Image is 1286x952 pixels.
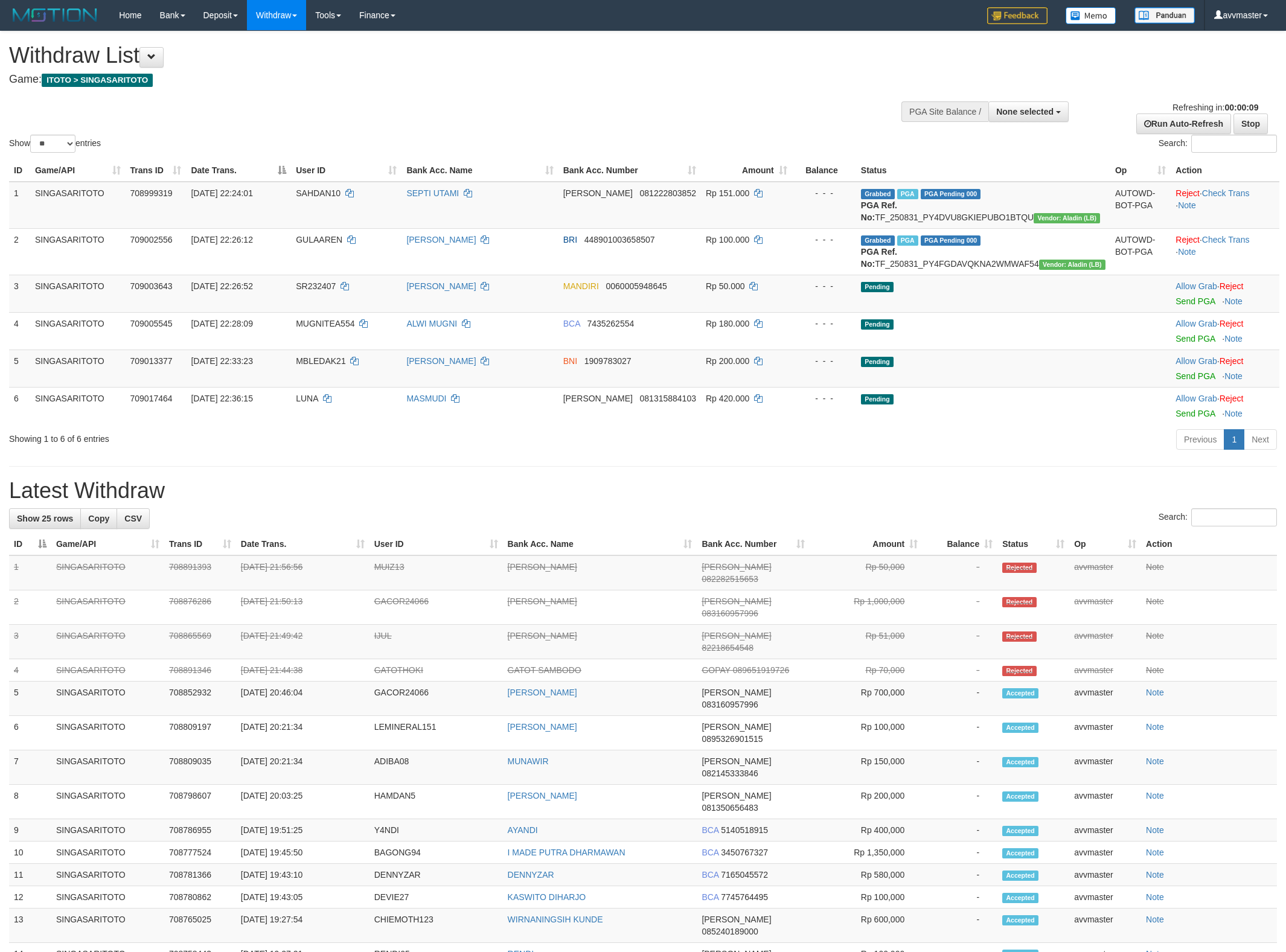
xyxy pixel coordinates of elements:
a: [PERSON_NAME] [406,281,476,291]
img: Button%20Memo.svg [1066,7,1116,24]
a: Next [1244,429,1277,450]
a: Copy [80,508,117,529]
td: SINGASARITOTO [51,750,164,785]
th: Bank Acc. Number: activate to sort column ascending [558,159,701,182]
a: [PERSON_NAME] [406,235,476,244]
span: SR232407 [296,281,336,291]
td: TF_250831_PY4FGDAVQKNA2WMWAF54 [856,228,1110,275]
span: Pending [861,357,894,367]
div: - - - [797,318,851,330]
a: Note [1224,409,1243,418]
td: - [923,590,997,625]
span: Accepted [1002,791,1038,802]
a: Note [1178,247,1196,257]
a: Reject [1220,356,1244,366]
td: Rp 200,000 [810,785,923,819]
th: Trans ID: activate to sort column ascending [126,159,187,182]
span: BRI [563,235,577,244]
th: Bank Acc. Number: activate to sort column ascending [697,533,810,555]
input: Search: [1191,508,1277,526]
td: SINGASARITOTO [30,275,126,312]
td: SINGASARITOTO [51,842,164,864]
a: Note [1146,892,1164,902]
td: SINGASARITOTO [30,350,126,387]
td: Y4NDI [369,819,503,842]
td: [DATE] 20:21:34 [236,750,369,785]
span: MBLEDAK21 [296,356,345,366]
h1: Latest Withdraw [9,479,1277,503]
div: - - - [797,187,851,199]
a: Send PGA [1176,296,1215,306]
td: LEMINERAL151 [369,716,503,750]
td: [DATE] 20:46:04 [236,682,369,716]
span: 709003643 [130,281,173,291]
td: 708891393 [164,555,236,590]
span: Copy 7435262554 to clipboard [587,319,634,328]
span: Vendor URL: https://dashboard.q2checkout.com/secure [1034,213,1100,223]
th: Date Trans.: activate to sort column ascending [236,533,369,555]
span: 709002556 [130,235,173,244]
span: Copy 081350656483 to clipboard [702,803,758,813]
td: 4 [9,312,30,350]
td: [DATE] 19:45:50 [236,842,369,864]
td: [DATE] 19:51:25 [236,819,369,842]
a: GATOT SAMBODO [508,665,581,675]
a: Note [1146,665,1164,675]
a: SEPTI UTAMI [406,188,459,198]
span: [PERSON_NAME] [702,596,771,606]
span: [DATE] 22:26:52 [191,281,252,291]
span: Pending [861,394,894,404]
b: PGA Ref. No: [861,200,897,222]
td: [DATE] 21:56:56 [236,555,369,590]
th: Game/API: activate to sort column ascending [30,159,126,182]
span: [DATE] 22:28:09 [191,319,252,328]
span: Rp 50.000 [706,281,745,291]
span: [DATE] 22:26:12 [191,235,252,244]
td: Rp 51,000 [810,625,923,659]
td: ADIBA08 [369,750,503,785]
td: SINGASARITOTO [51,590,164,625]
label: Search: [1159,135,1277,153]
span: Copy 3450767327 to clipboard [721,848,768,857]
span: MANDIRI [563,281,599,291]
span: [PERSON_NAME] [702,631,771,641]
a: MASMUDI [406,394,446,403]
h1: Withdraw List [9,43,845,68]
th: Game/API: activate to sort column ascending [51,533,164,555]
a: Send PGA [1176,409,1215,418]
td: SINGASARITOTO [51,555,164,590]
td: MUIZ13 [369,555,503,590]
td: · · [1171,182,1279,229]
td: avvmaster [1069,682,1141,716]
td: [DATE] 21:44:38 [236,659,369,682]
a: Note [1146,756,1164,766]
td: TF_250831_PY4DVU8GKIEPUBO1BTQU [856,182,1110,229]
td: SINGASARITOTO [30,387,126,424]
span: Accepted [1002,723,1038,733]
a: [PERSON_NAME] [406,356,476,366]
span: GULAAREN [296,235,342,244]
td: - [923,785,997,819]
td: 708798607 [164,785,236,819]
th: Status: activate to sort column ascending [997,533,1069,555]
span: Copy 0060005948645 to clipboard [606,281,667,291]
span: [PERSON_NAME] [702,688,771,697]
td: 708891346 [164,659,236,682]
th: Action [1171,159,1279,182]
td: - [923,682,997,716]
span: [PERSON_NAME] [702,756,771,766]
a: Reject [1220,394,1244,403]
td: avvmaster [1069,750,1141,785]
td: avvmaster [1069,842,1141,864]
a: Allow Grab [1176,356,1217,366]
td: · [1171,387,1279,424]
td: avvmaster [1069,716,1141,750]
span: Marked by avvmaster [897,235,918,246]
td: [DATE] 20:21:34 [236,716,369,750]
td: avvmaster [1069,819,1141,842]
span: 709017464 [130,394,173,403]
td: [DATE] 21:49:42 [236,625,369,659]
span: Accepted [1002,757,1038,767]
td: GACOR24066 [369,682,503,716]
span: BCA [702,825,718,835]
